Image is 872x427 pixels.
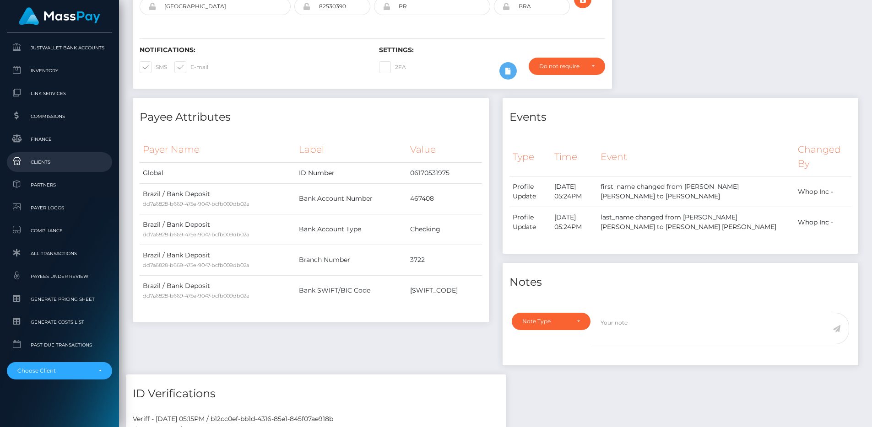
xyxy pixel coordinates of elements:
td: first_name changed from [PERSON_NAME] [PERSON_NAME] to [PERSON_NAME] [597,176,795,207]
span: Payees under Review [11,271,108,282]
a: Finance [7,129,112,149]
h4: Payee Attributes [140,109,482,125]
small: dd7a6828-b669-475e-9047-bcfb009db02a [143,201,249,207]
th: Value [407,137,482,162]
span: Payer Logos [11,203,108,213]
div: Do not require [539,63,584,70]
a: Generate Costs List [7,312,112,332]
td: Brazil / Bank Deposit [140,245,296,275]
th: Label [296,137,407,162]
td: Branch Number [296,245,407,275]
td: ID Number [296,162,407,183]
span: Partners [11,180,108,190]
a: Payees under Review [7,267,112,286]
span: Generate Costs List [11,317,108,327]
td: [DATE] 05:24PM [551,207,597,238]
td: Brazil / Bank Deposit [140,214,296,245]
h6: Notifications: [140,46,365,54]
a: JustWallet Bank Accounts [7,38,112,58]
span: Commissions [11,111,108,122]
td: Global [140,162,296,183]
label: 2FA [379,61,406,73]
h6: Settings: [379,46,605,54]
div: Choose Client [17,367,91,374]
img: MassPay Logo [19,7,100,25]
td: [DATE] 05:24PM [551,176,597,207]
a: Commissions [7,107,112,126]
span: Inventory [11,65,108,76]
td: 467408 [407,183,482,214]
td: Bank Account Type [296,214,407,245]
span: Finance [11,134,108,144]
th: Event [597,137,795,176]
th: Payer Name [140,137,296,162]
small: dd7a6828-b669-475e-9047-bcfb009db02a [143,231,249,238]
button: Choose Client [7,362,112,379]
span: Generate Pricing Sheet [11,294,108,304]
span: Compliance [11,225,108,236]
a: Payer Logos [7,198,112,218]
span: All Transactions [11,248,108,259]
a: Inventory [7,61,112,80]
span: Past Due Transactions [11,340,108,350]
div: Veriff - [DATE] 05:15PM / b12cc0ef-bb1d-4316-85e1-845f07ae918b [126,414,506,424]
span: Clients [11,157,108,167]
button: Note Type [512,313,591,330]
td: last_name changed from [PERSON_NAME] [PERSON_NAME] to [PERSON_NAME] [PERSON_NAME] [597,207,795,238]
td: 06170531975 [407,162,482,183]
td: Profile Update [509,176,551,207]
h4: ID Verifications [133,386,499,402]
th: Changed By [795,137,851,176]
a: Compliance [7,221,112,240]
a: Link Services [7,84,112,103]
small: dd7a6828-b669-475e-9047-bcfb009db02a [143,262,249,268]
th: Type [509,137,551,176]
td: 3722 [407,245,482,275]
a: All Transactions [7,244,112,263]
td: Bank Account Number [296,183,407,214]
td: [SWIFT_CODE] [407,275,482,306]
button: Do not require [529,58,605,75]
td: Whop Inc - [795,207,851,238]
td: Bank SWIFT/BIC Code [296,275,407,306]
span: JustWallet Bank Accounts [11,43,108,53]
label: E-mail [174,61,208,73]
td: Checking [407,214,482,245]
a: Generate Pricing Sheet [7,289,112,309]
a: Past Due Transactions [7,335,112,355]
th: Time [551,137,597,176]
td: Profile Update [509,207,551,238]
small: dd7a6828-b669-475e-9047-bcfb009db02a [143,293,249,299]
td: Brazil / Bank Deposit [140,275,296,306]
td: Brazil / Bank Deposit [140,183,296,214]
div: Note Type [522,318,570,325]
a: Clients [7,152,112,172]
h4: Events [509,109,852,125]
span: Link Services [11,88,108,99]
h4: Notes [509,274,852,290]
td: Whop Inc - [795,176,851,207]
label: SMS [140,61,167,73]
a: Partners [7,175,112,195]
